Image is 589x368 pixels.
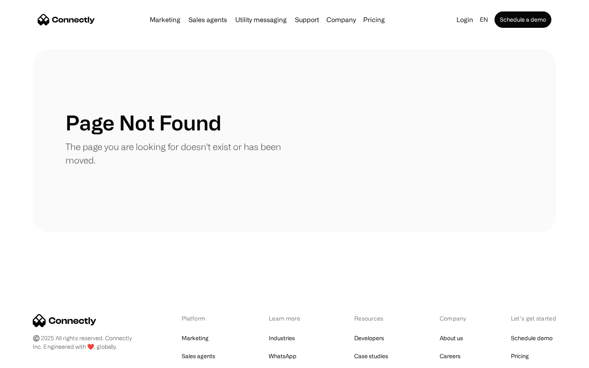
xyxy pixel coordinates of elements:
[324,14,358,25] div: Company
[440,350,461,362] a: Careers
[326,14,356,25] div: Company
[360,16,388,23] a: Pricing
[65,110,221,135] h1: Page Not Found
[511,314,556,323] div: Let’s get started
[38,13,95,26] a: home
[511,350,529,362] a: Pricing
[480,14,488,25] div: en
[232,16,290,23] a: Utility messaging
[269,314,312,323] div: Learn more
[182,350,215,362] a: Sales agents
[65,140,294,167] p: The page you are looking for doesn't exist or has been moved.
[8,353,49,365] aside: Language selected: English
[182,332,209,344] a: Marketing
[511,332,553,344] a: Schedule demo
[440,314,468,323] div: Company
[453,14,477,25] a: Login
[477,14,493,25] div: en
[354,332,384,344] a: Developers
[269,332,295,344] a: Industries
[269,350,297,362] a: WhatsApp
[16,354,49,365] ul: Language list
[292,16,322,23] a: Support
[185,16,230,23] a: Sales agents
[146,16,184,23] a: Marketing
[182,314,226,323] div: Platform
[495,11,551,28] a: Schedule a demo
[354,314,397,323] div: Resources
[440,332,463,344] a: About us
[354,350,388,362] a: Case studies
